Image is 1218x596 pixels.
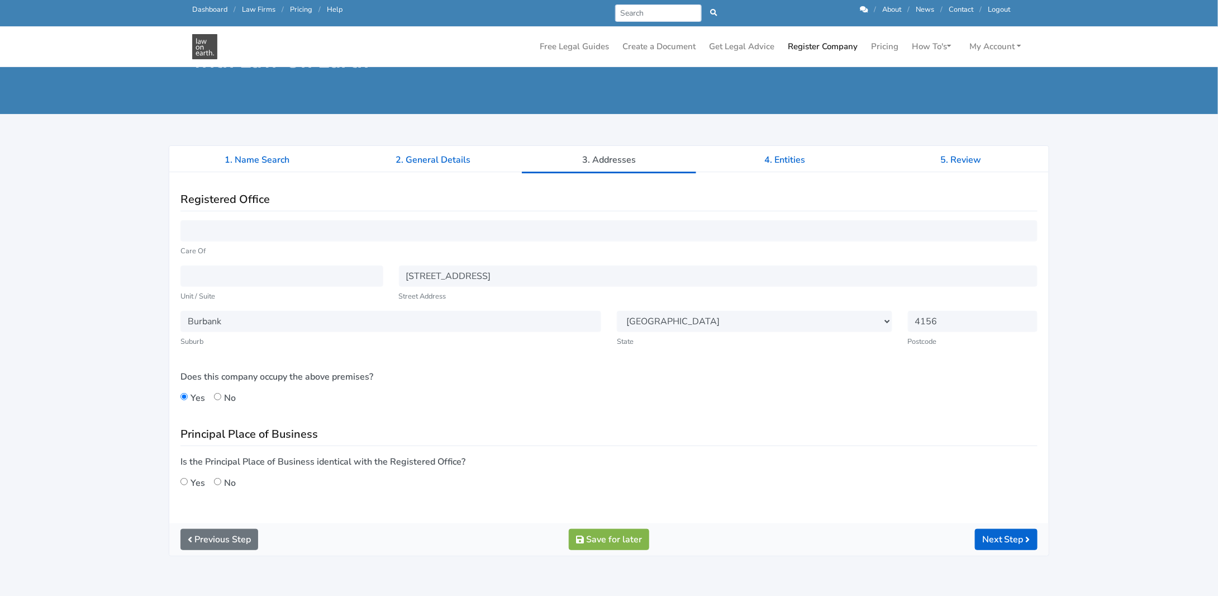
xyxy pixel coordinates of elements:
[180,192,1038,206] h3: Registered Office
[345,146,521,174] a: 2. General Details
[569,529,649,550] a: Save for later
[180,455,1038,469] label: Is the Principal Place of Business identical with the Registered Office?
[882,4,901,15] a: About
[949,4,973,15] a: Contact
[618,36,700,58] a: Create a Document
[988,4,1010,15] a: Logout
[697,146,873,174] a: 4. Entities
[873,146,1049,174] a: 5. Review
[234,4,236,15] span: /
[224,474,236,490] label: No
[907,36,956,58] a: How To's
[180,337,601,347] small: Suburb
[192,23,601,74] h1: Company Registration
[224,389,236,405] label: No
[975,529,1038,550] button: Next Step
[180,427,1038,441] h3: Principal Place of Business
[191,389,205,405] label: Yes
[192,4,227,15] a: Dashboard
[916,4,934,15] a: News
[327,4,342,15] a: Help
[965,36,1026,58] a: My Account
[617,337,892,347] small: State
[180,246,1038,257] small: Care Of
[979,4,982,15] span: /
[180,291,383,302] small: Unit / Suite
[399,266,1038,287] input: Enter a location
[282,4,284,15] span: /
[180,529,258,550] a: Previous Step
[874,4,876,15] span: /
[705,36,779,58] a: Get Legal Advice
[521,146,697,174] a: 3. Addresses
[783,36,862,58] a: Register Company
[535,36,613,58] a: Free Legal Guides
[192,34,217,59] img: Company Registration - Name search
[318,4,321,15] span: /
[940,4,943,15] span: /
[907,4,910,15] span: /
[191,474,205,490] label: Yes
[867,36,903,58] a: Pricing
[169,146,345,174] a: 1. Name Search
[180,370,601,384] label: Does this company occupy the above premises?
[908,337,1038,347] small: Postcode
[615,4,702,22] input: Search
[242,4,275,15] a: Law Firms
[399,291,1038,302] small: Street Address
[290,4,312,15] a: Pricing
